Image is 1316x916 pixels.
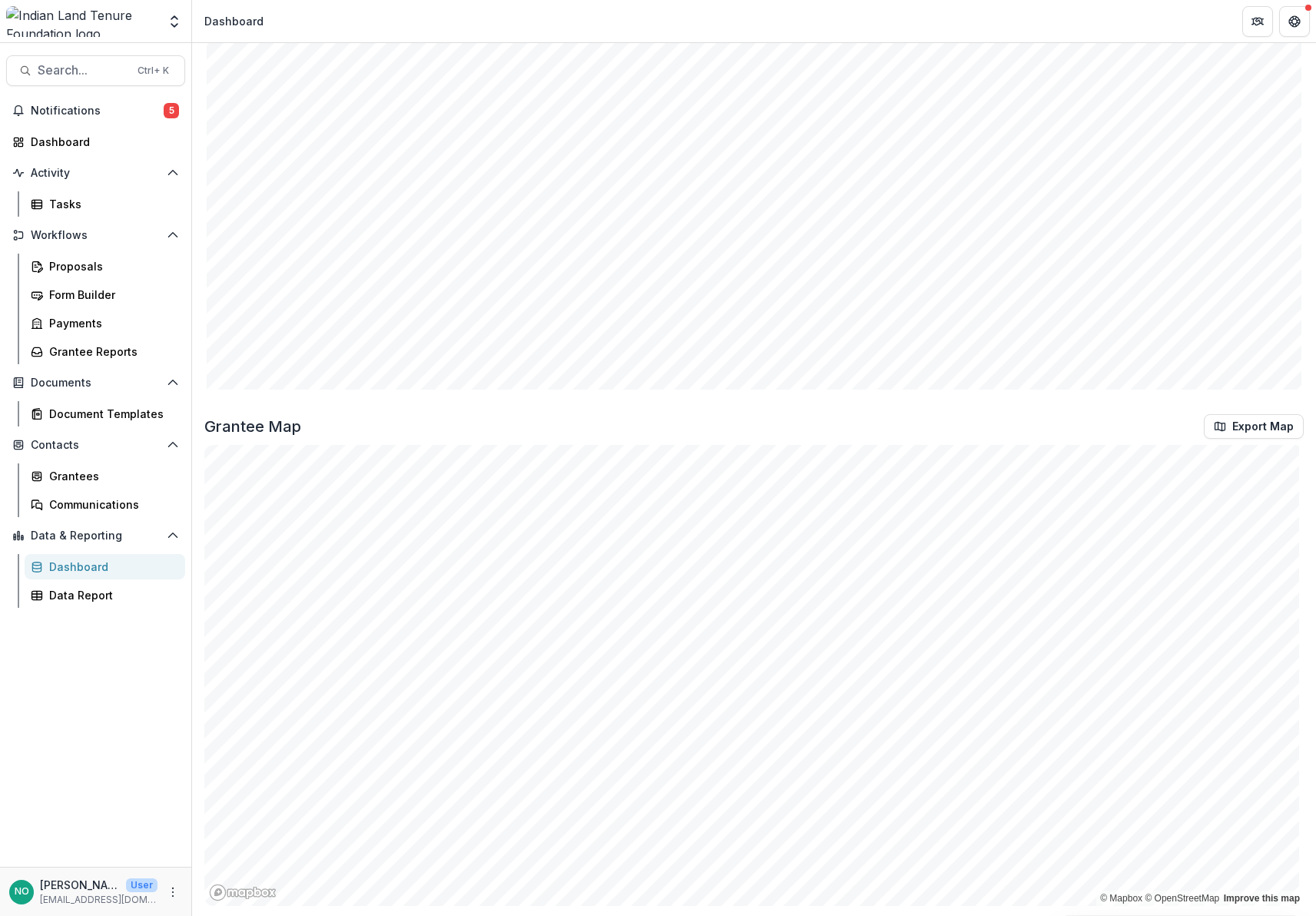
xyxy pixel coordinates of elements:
button: Open Contacts [6,433,185,457]
nav: breadcrumb [198,10,270,32]
button: Open Activity [6,161,185,185]
button: Search... [6,55,185,86]
span: Activity [31,167,161,180]
img: Indian Land Tenure Foundation logo [6,6,157,37]
span: Search... [38,63,128,78]
button: Open Data & Reporting [6,523,185,548]
div: Nicole Olson [15,887,29,897]
div: Proposals [49,258,173,274]
canvas: Map [204,445,1299,906]
a: Tasks [25,191,185,217]
p: User [126,878,157,892]
a: Proposals [25,254,185,279]
span: Contacts [31,439,161,452]
button: Partners [1242,6,1273,37]
a: OpenStreetMap [1145,893,1219,904]
button: More [164,883,182,901]
a: Mapbox homepage [209,884,277,901]
span: Notifications [31,105,164,118]
a: Grantee Reports [25,339,185,364]
div: Tasks [49,196,173,212]
a: Improve this map [1224,893,1300,904]
span: Data & Reporting [31,529,161,543]
button: Open entity switcher [164,6,185,37]
p: [EMAIL_ADDRESS][DOMAIN_NAME] [40,893,157,907]
div: Ctrl + K [134,62,172,79]
div: Grantees [49,468,173,484]
span: Documents [31,377,161,390]
div: Dashboard [31,134,173,150]
a: Grantees [25,463,185,489]
div: Document Templates [49,406,173,422]
h2: Grantee Map [204,417,301,436]
div: Payments [49,315,173,331]
a: Payments [25,310,185,336]
div: Form Builder [49,287,173,303]
button: Export Map [1204,414,1304,439]
a: Communications [25,492,185,517]
a: Data Report [25,582,185,608]
a: Dashboard [6,129,185,154]
a: Dashboard [25,554,185,579]
span: 5 [164,103,179,118]
button: Open Workflows [6,223,185,247]
button: Notifications5 [6,98,185,123]
button: Open Documents [6,370,185,395]
span: Workflows [31,229,161,242]
p: [PERSON_NAME] [40,877,120,893]
button: Get Help [1279,6,1310,37]
div: Dashboard [49,559,173,575]
div: Grantee Reports [49,343,173,360]
div: Dashboard [204,13,264,29]
div: Communications [49,496,173,513]
div: Data Report [49,587,173,603]
a: Document Templates [25,401,185,426]
a: Form Builder [25,282,185,307]
a: Mapbox [1100,893,1142,904]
